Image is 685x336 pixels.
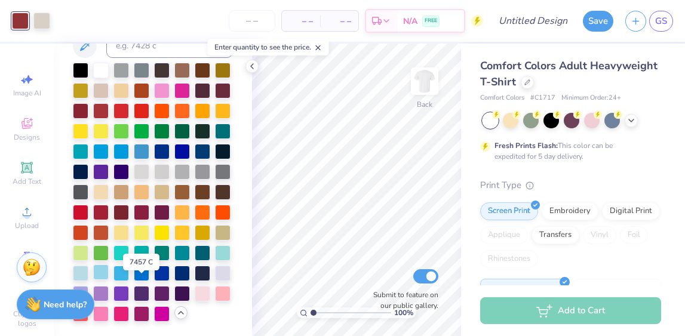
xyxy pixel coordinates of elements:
[403,15,417,27] span: N/A
[289,15,313,27] span: – –
[655,14,667,28] span: GS
[579,284,604,297] span: Puff Ink
[542,202,598,220] div: Embroidery
[494,141,558,150] strong: Fresh Prints Flash:
[417,99,432,110] div: Back
[15,221,39,230] span: Upload
[208,39,329,56] div: Enter quantity to see the price.
[425,17,437,25] span: FREE
[106,34,233,58] input: e.g. 7428 c
[602,202,660,220] div: Digital Print
[480,250,538,268] div: Rhinestones
[394,307,413,318] span: 100 %
[561,93,621,103] span: Minimum Order: 24 +
[480,58,658,89] span: Comfort Colors Adult Heavyweight T-Shirt
[6,309,48,328] span: Clipart & logos
[649,11,673,32] a: GS
[620,226,648,244] div: Foil
[14,132,40,142] span: Designs
[229,10,275,32] input: – –
[327,15,351,27] span: – –
[13,88,41,98] span: Image AI
[532,226,579,244] div: Transfers
[480,93,524,103] span: Comfort Colors
[367,289,438,311] label: Submit to feature on our public gallery.
[44,299,87,310] strong: Need help?
[583,11,613,32] button: Save
[486,284,517,297] span: Standard
[13,177,41,186] span: Add Text
[489,9,577,33] input: Untitled Design
[583,226,616,244] div: Vinyl
[494,140,641,162] div: This color can be expedited for 5 day delivery.
[480,178,661,192] div: Print Type
[480,202,538,220] div: Screen Print
[123,254,159,270] div: 7457 C
[530,93,555,103] span: # C1717
[480,226,528,244] div: Applique
[413,69,437,93] img: Back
